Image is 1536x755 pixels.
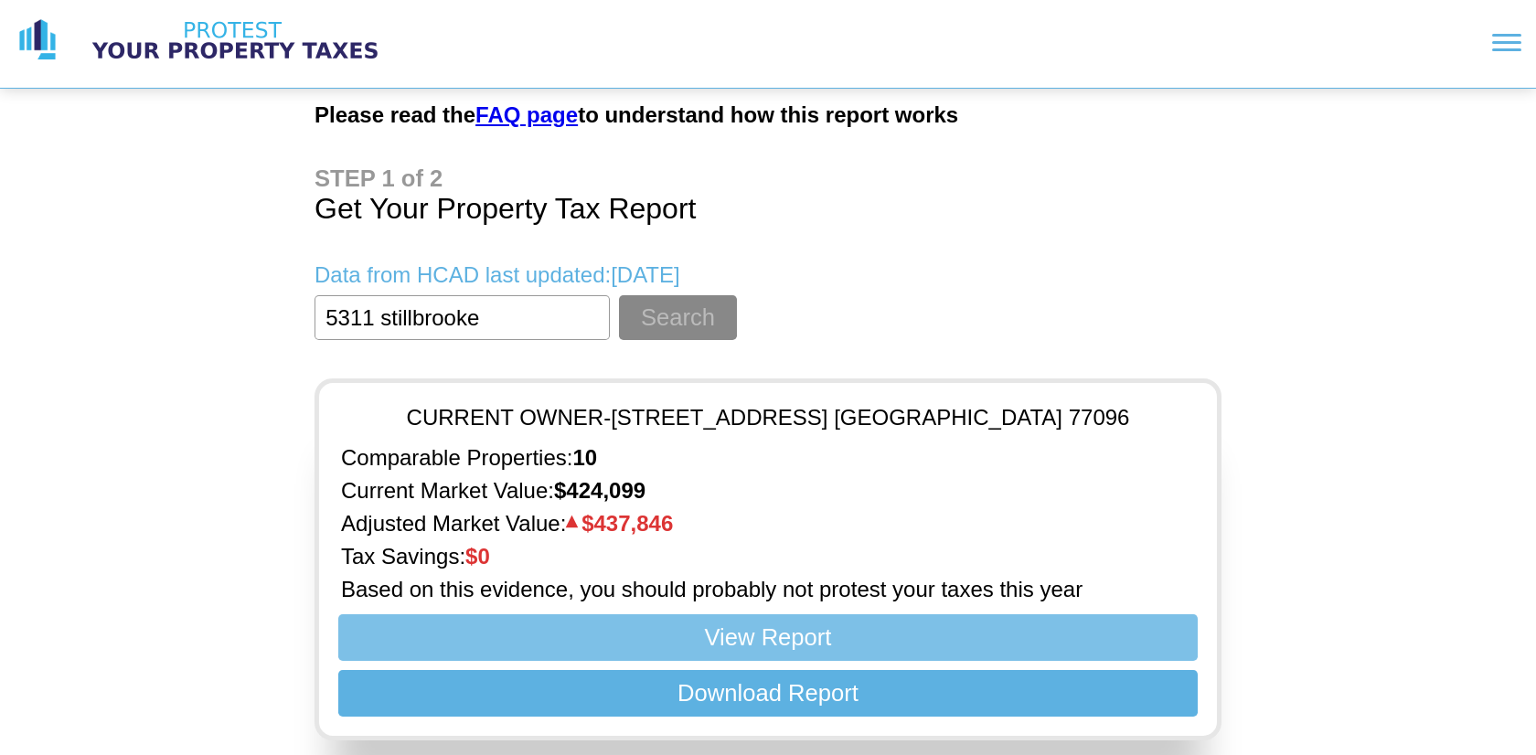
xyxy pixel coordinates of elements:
p: Comparable Properties: [341,445,1195,471]
p: Tax Savings: [341,544,1195,569]
a: logo logo text [15,17,395,63]
button: Download Report [338,670,1198,717]
button: Search [619,295,737,340]
strong: $ 0 [465,544,490,569]
p: Based on this evidence, you should probably not protest your taxes this year [341,577,1195,602]
p: Current Market Value: [341,478,1195,504]
img: logo text [75,17,395,63]
strong: $ 437,846 [566,511,673,536]
a: FAQ page [475,102,578,127]
p: CURRENT OWNER - [STREET_ADDRESS] [GEOGRAPHIC_DATA] 77096 [407,405,1130,431]
h2: Please read the to understand how this report works [315,102,1221,128]
button: View Report [338,614,1198,661]
strong: 10 [572,445,597,470]
p: Adjusted Market Value: [341,511,1195,537]
img: logo [15,17,60,63]
h1: Get Your Property Tax Report [315,165,1221,226]
strong: $ 424,099 [554,478,645,503]
p: Data from HCAD last updated: [DATE] [315,262,1221,288]
input: Enter Property Address [315,295,610,340]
